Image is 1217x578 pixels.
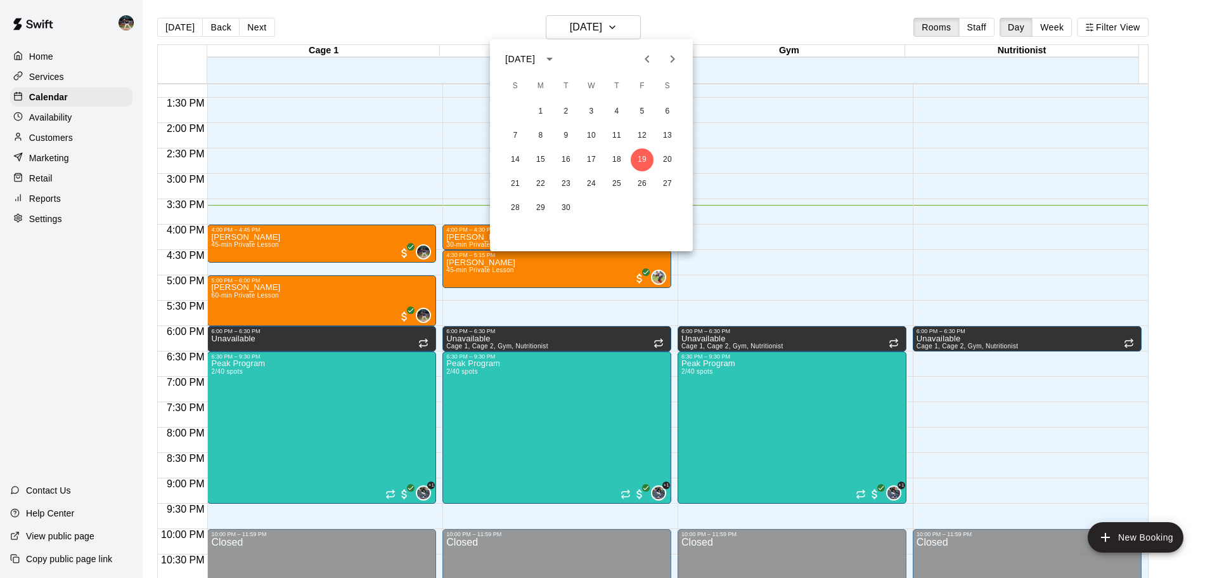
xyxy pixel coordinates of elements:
[631,148,654,171] button: 19
[555,197,577,220] button: 30
[555,124,577,147] button: 9
[631,124,654,147] button: 12
[605,148,628,171] button: 18
[529,173,552,195] button: 22
[605,124,628,147] button: 11
[580,100,603,123] button: 3
[504,148,527,171] button: 14
[605,100,628,123] button: 4
[631,173,654,195] button: 26
[539,48,560,70] button: calendar view is open, switch to year view
[580,124,603,147] button: 10
[529,100,552,123] button: 1
[580,74,603,99] span: Wednesday
[505,53,535,66] div: [DATE]
[504,124,527,147] button: 7
[605,74,628,99] span: Thursday
[555,173,577,195] button: 23
[660,46,685,72] button: Next month
[580,173,603,195] button: 24
[605,173,628,195] button: 25
[504,173,527,195] button: 21
[580,148,603,171] button: 17
[529,74,552,99] span: Monday
[529,148,552,171] button: 15
[631,100,654,123] button: 5
[656,148,679,171] button: 20
[504,197,527,220] button: 28
[555,74,577,99] span: Tuesday
[555,100,577,123] button: 2
[656,173,679,195] button: 27
[656,100,679,123] button: 6
[656,74,679,99] span: Saturday
[529,124,552,147] button: 8
[631,74,654,99] span: Friday
[555,148,577,171] button: 16
[504,74,527,99] span: Sunday
[656,124,679,147] button: 13
[529,197,552,220] button: 29
[634,46,660,72] button: Previous month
